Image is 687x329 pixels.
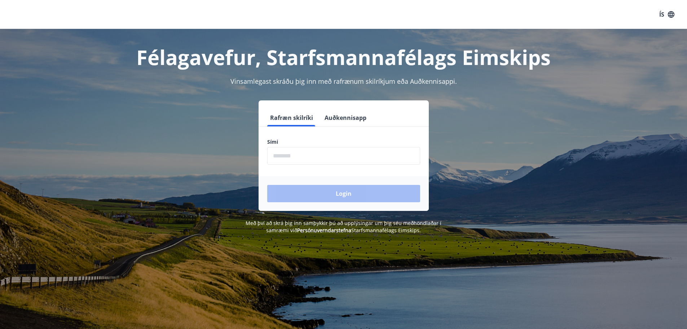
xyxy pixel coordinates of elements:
a: Persónuverndarstefna [297,227,351,234]
button: Rafræn skilríki [267,109,316,126]
button: ÍS [655,8,678,21]
span: Vinsamlegast skráðu þig inn með rafrænum skilríkjum eða Auðkennisappi. [230,77,457,86]
span: Með því að skrá þig inn samþykkir þú að upplýsingar um þig séu meðhöndlaðar í samræmi við Starfsm... [246,220,441,234]
h1: Félagavefur, Starfsmannafélags Eimskips [93,43,595,71]
label: Sími [267,138,420,146]
button: Auðkennisapp [322,109,369,126]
